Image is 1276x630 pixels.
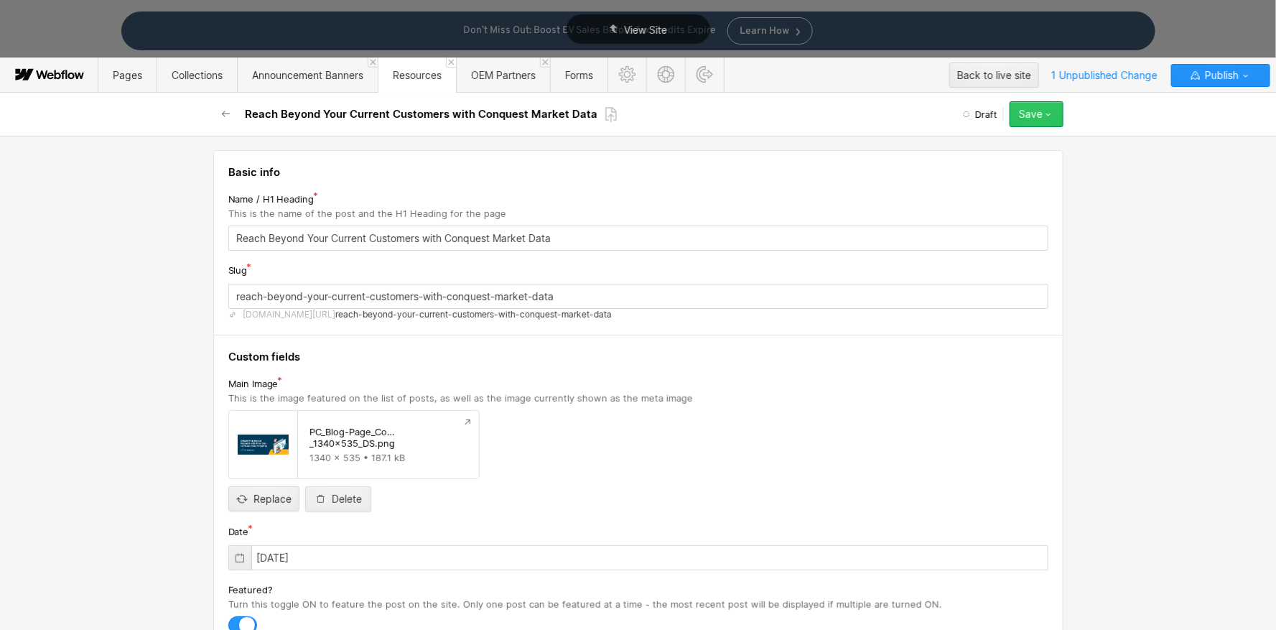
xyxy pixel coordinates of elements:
[975,108,997,121] span: Draft
[309,452,467,463] div: 1340 x 535 • 187.1 kB
[957,65,1031,86] div: Back to live site
[368,57,378,68] a: Close 'Announcement Banners' tab
[228,545,1048,570] input: MM/DD/YYYY
[252,69,363,81] span: Announcement Banners
[228,392,693,404] span: This is the image featured on the list of posts, as well as the image currently shown as the meta...
[446,57,456,68] a: Close 'Resources' tab
[245,107,597,121] h2: Reach Beyond Your Current Customers with Conquest Market Data
[393,69,442,81] span: Resources
[172,69,223,81] span: Collections
[243,309,335,320] span: [DOMAIN_NAME][URL]
[1045,64,1164,86] span: 1 Unpublished Change
[228,193,314,205] span: Name / H1 Heading
[332,494,362,505] div: Delete
[456,411,479,434] a: Preview file
[228,208,506,219] span: This is the name of the post and the H1 Heading for the page
[238,420,289,470] img: X9RavAAAAAZJREFUAwAflSTjjSsE2AAAAABJRU5ErkJggg==
[624,24,667,36] span: View Site
[228,377,279,390] span: Main Image
[228,583,273,596] span: Featured?
[305,486,371,512] button: Delete
[1171,64,1270,87] button: Publish
[335,309,612,320] span: reach-beyond-your-current-customers-with-conquest-market-data
[228,264,248,277] span: Slug
[228,525,249,538] span: Date
[1202,65,1239,86] span: Publish
[471,69,536,81] span: OEM Partners
[949,62,1039,88] button: Back to live site
[565,69,593,81] span: Forms
[228,598,942,610] span: Turn this toggle ON to feature the post on the site. Only one post can be featured at a time - th...
[228,165,1048,180] h4: Basic info
[540,57,550,68] a: Close 'OEM Partners' tab
[1019,108,1043,120] div: Save
[113,69,142,81] span: Pages
[1010,101,1063,127] button: Save
[228,350,1048,364] h4: Custom fields
[309,426,467,449] div: PC_Blog-Page_Co…_1340x535_DS.png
